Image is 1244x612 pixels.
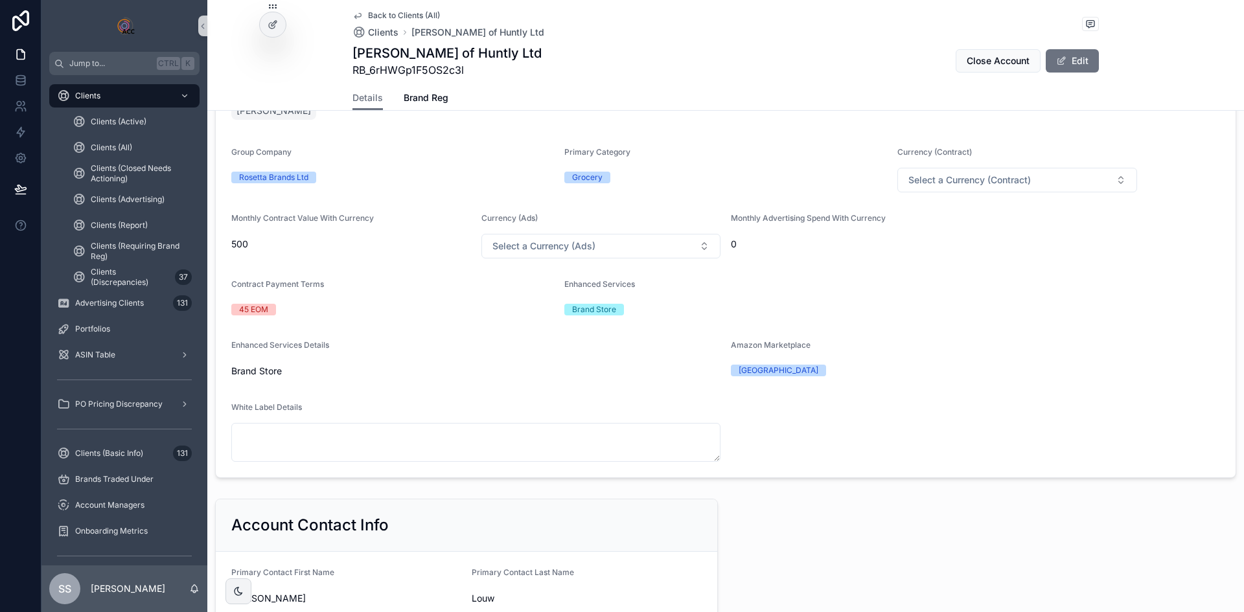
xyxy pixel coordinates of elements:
[65,240,200,263] a: Clients (Requiring Brand Reg)
[75,474,154,484] span: Brands Traded Under
[231,238,471,251] span: 500
[49,317,200,341] a: Portfolios
[91,582,165,595] p: [PERSON_NAME]
[231,592,461,605] span: [PERSON_NAME]
[91,241,187,262] span: Clients (Requiring Brand Reg)
[231,567,334,577] span: Primary Contact First Name
[49,392,200,416] a: PO Pricing Discrepancy
[58,581,71,596] span: SS
[49,442,200,465] a: Clients (Basic Info)131
[49,519,200,543] a: Onboarding Metrics
[472,592,702,605] span: Louw
[352,86,383,111] a: Details
[183,58,193,69] span: K
[897,168,1137,192] button: Select Button
[231,279,324,289] span: Contract Payment Terms
[157,57,180,70] span: Ctrl
[236,104,311,117] span: [PERSON_NAME]
[352,91,383,104] span: Details
[175,269,192,285] div: 37
[897,147,972,157] span: Currency (Contract)
[231,340,329,350] span: Enhanced Services Details
[572,172,603,183] div: Grocery
[75,91,100,101] span: Clients
[65,136,200,159] a: Clients (All)
[564,147,630,157] span: Primary Category
[956,49,1041,73] button: Close Account
[69,58,152,69] span: Jump to...
[75,298,144,308] span: Advertising Clients
[404,86,448,112] a: Brand Reg
[404,91,448,104] span: Brand Reg
[967,54,1030,67] span: Close Account
[352,10,440,21] a: Back to Clients (All)
[352,26,398,39] a: Clients
[173,295,192,311] div: 131
[75,324,110,334] span: Portfolios
[91,194,165,205] span: Clients (Advertising)
[75,350,115,360] span: ASIN Table
[91,220,148,231] span: Clients (Report)
[231,147,292,157] span: Group Company
[75,448,143,459] span: Clients (Basic Info)
[572,304,616,315] div: Brand Store
[65,266,200,289] a: Clients (Discrepancies)37
[564,279,635,289] span: Enhanced Services
[492,240,595,253] span: Select a Currency (Ads)
[481,234,721,258] button: Select Button
[49,84,200,108] a: Clients
[239,172,308,183] div: Rosetta Brands Ltd
[49,343,200,367] a: ASIN Table
[731,213,886,223] span: Monthly Advertising Spend With Currency
[65,110,200,133] a: Clients (Active)
[481,213,538,223] span: Currency (Ads)
[49,493,200,517] a: Account Managers
[352,44,542,62] h1: [PERSON_NAME] of Huntly Ltd
[49,468,200,491] a: Brands Traded Under
[368,26,398,39] span: Clients
[91,142,132,153] span: Clients (All)
[75,399,163,409] span: PO Pricing Discrepancy
[231,365,720,378] span: Brand Store
[368,10,440,21] span: Back to Clients (All)
[472,567,574,577] span: Primary Contact Last Name
[731,238,971,251] span: 0
[91,117,146,127] span: Clients (Active)
[231,515,389,536] h2: Account Contact Info
[65,188,200,211] a: Clients (Advertising)
[1046,49,1099,73] button: Edit
[49,52,200,75] button: Jump to...CtrlK
[239,304,268,315] div: 45 EOM
[65,214,200,237] a: Clients (Report)
[231,102,316,120] a: [PERSON_NAME]
[908,174,1031,187] span: Select a Currency (Contract)
[173,446,192,461] div: 131
[75,500,144,510] span: Account Managers
[41,75,207,565] div: scrollable content
[114,16,135,36] img: App logo
[91,163,187,184] span: Clients (Closed Needs Actioning)
[739,365,818,376] div: [GEOGRAPHIC_DATA]
[75,526,148,536] span: Onboarding Metrics
[49,291,200,315] a: Advertising Clients131
[65,162,200,185] a: Clients (Closed Needs Actioning)
[352,62,542,78] span: RB_6rHWGp1F5OS2c3l
[731,340,811,350] span: Amazon Marketplace
[91,267,170,288] span: Clients (Discrepancies)
[231,213,374,223] span: Monthly Contract Value With Currency
[411,26,544,39] a: [PERSON_NAME] of Huntly Ltd
[231,402,302,412] span: White Label Details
